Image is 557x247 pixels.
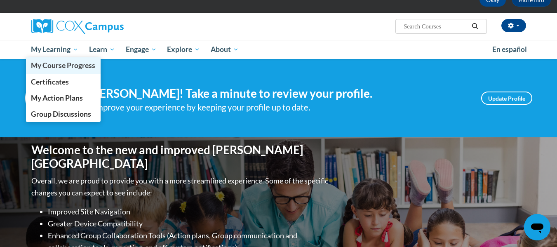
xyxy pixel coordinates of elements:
[126,45,157,54] span: Engage
[75,101,469,114] div: Help improve your experience by keeping your profile up to date.
[492,45,527,54] span: En español
[31,19,124,34] img: Cox Campus
[26,106,101,122] a: Group Discussions
[167,45,200,54] span: Explore
[31,94,83,102] span: My Action Plans
[84,40,120,59] a: Learn
[25,80,62,117] img: Profile Image
[31,61,95,70] span: My Course Progress
[19,40,538,59] div: Main menu
[205,40,244,59] a: About
[31,78,69,86] span: Certificates
[26,74,101,90] a: Certificates
[26,40,84,59] a: My Learning
[31,45,78,54] span: My Learning
[31,19,188,34] a: Cox Campus
[162,40,205,59] a: Explore
[26,57,101,73] a: My Course Progress
[48,218,330,230] li: Greater Device Compatibility
[31,143,330,171] h1: Welcome to the new and improved [PERSON_NAME][GEOGRAPHIC_DATA]
[524,214,550,240] iframe: Button to launch messaging window
[48,206,330,218] li: Improved Site Navigation
[89,45,115,54] span: Learn
[469,21,481,31] button: Search
[403,21,469,31] input: Search Courses
[26,90,101,106] a: My Action Plans
[487,41,532,58] a: En español
[211,45,239,54] span: About
[120,40,162,59] a: Engage
[31,110,91,118] span: Group Discussions
[481,92,532,105] a: Update Profile
[501,19,526,32] button: Account Settings
[75,87,469,101] h4: Hi [PERSON_NAME]! Take a minute to review your profile.
[31,175,330,199] p: Overall, we are proud to provide you with a more streamlined experience. Some of the specific cha...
